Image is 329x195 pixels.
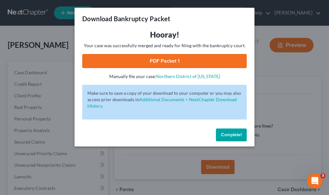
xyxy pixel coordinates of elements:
[87,90,242,109] p: Make sure to save a copy of your download to your computer or you may also access prior downloads in
[320,173,325,178] span: 3
[87,97,237,109] a: Additional Documents > NextChapter Download History.
[82,42,247,49] p: Your case was successfully merged and ready for filing with the bankruptcy court.
[82,14,170,23] h3: Download Bankruptcy Packet
[82,73,247,80] p: Manually file your case:
[82,30,247,40] h3: Hooray!
[221,132,242,137] span: Complete!
[216,129,247,141] button: Complete!
[156,74,220,79] a: Northern District of [US_STATE]
[307,173,323,189] iframe: Intercom live chat
[82,54,247,68] a: PDF Packet 1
